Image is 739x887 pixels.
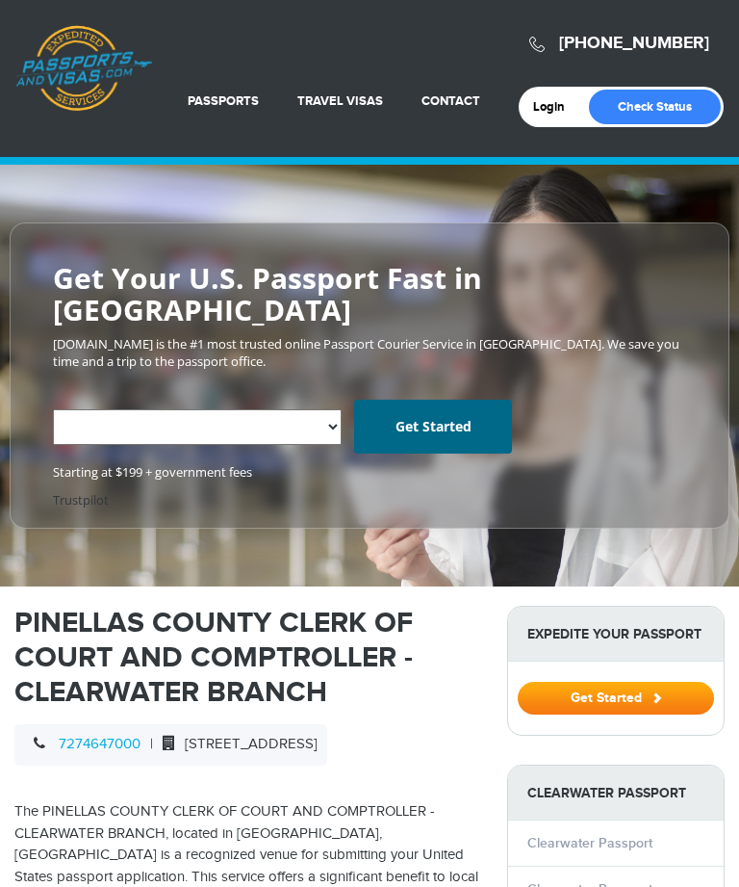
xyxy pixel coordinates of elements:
[508,766,724,821] strong: Clearwater Passport
[559,33,709,54] a: [PHONE_NUMBER]
[153,736,318,752] span: [STREET_ADDRESS]
[527,835,652,851] a: Clearwater Passport
[14,606,478,710] h1: PINELLAS COUNTY CLERK OF COURT AND COMPTROLLER - CLEARWATER BRANCH
[53,335,686,371] p: [DOMAIN_NAME] is the #1 most trusted online Passport Courier Service in [GEOGRAPHIC_DATA]. We sav...
[533,99,578,115] a: Login
[508,607,724,662] strong: Expedite Your Passport
[15,25,152,112] a: Passports & [DOMAIN_NAME]
[53,262,686,326] h2: Get Your U.S. Passport Fast in [GEOGRAPHIC_DATA]
[14,724,327,766] div: |
[354,400,512,454] a: Get Started
[59,736,140,752] a: 7274647000
[53,491,109,509] a: Trustpilot
[518,690,714,705] a: Get Started
[188,93,259,109] a: Passports
[421,93,480,109] a: Contact
[518,682,714,715] button: Get Started
[297,93,383,109] a: Travel Visas
[589,90,721,124] a: Check Status
[53,463,686,482] span: Starting at $199 + government fees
